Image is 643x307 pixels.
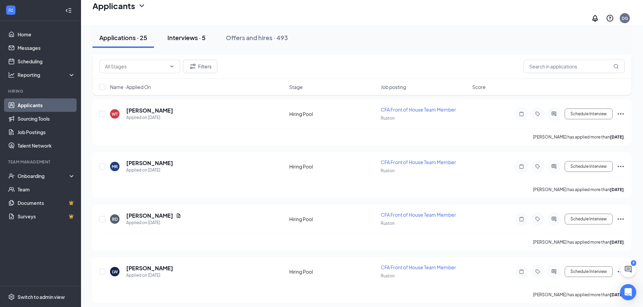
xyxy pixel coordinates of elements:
div: Switch to admin view [18,294,65,300]
div: Hiring Pool [289,216,377,222]
p: [PERSON_NAME] has applied more than . [533,292,625,298]
span: CFA Front of House Team Member [381,106,456,113]
svg: Settings [8,294,15,300]
a: SurveysCrown [18,210,75,223]
svg: ChatActive [624,265,632,273]
svg: Tag [534,216,542,222]
span: Ruston [381,168,395,173]
b: [DATE] [610,240,624,245]
div: Open Intercom Messenger [620,284,636,300]
svg: Analysis [8,71,15,78]
p: [PERSON_NAME] has applied more than . [533,134,625,140]
a: Talent Network [18,139,75,152]
a: Messages [18,41,75,55]
svg: MagnifyingGlass [613,64,619,69]
svg: Note [517,111,526,117]
svg: ActiveChat [550,164,558,169]
input: Search in applications [524,60,625,73]
div: DG [622,16,628,21]
svg: Note [517,269,526,274]
div: Hiring Pool [289,268,377,275]
div: 9 [631,260,636,266]
span: CFA Front of House Team Member [381,212,456,218]
svg: Collapse [65,7,72,14]
button: Schedule Interview [565,109,613,119]
svg: ActiveChat [550,269,558,274]
svg: Filter [189,62,197,70]
h5: [PERSON_NAME] [126,159,173,167]
div: RD [112,216,118,222]
button: Schedule Interview [565,161,613,172]
div: Applied on [DATE] [126,167,173,174]
h5: [PERSON_NAME] [126,212,173,219]
div: Applied on [DATE] [126,114,173,121]
div: Offers and hires · 493 [226,33,288,42]
b: [DATE] [610,134,624,140]
button: Filter Filters [183,60,217,73]
div: Onboarding [18,173,70,179]
div: Applied on [DATE] [126,219,181,226]
a: Scheduling [18,55,75,68]
svg: Note [517,164,526,169]
button: ChatActive [620,261,636,277]
a: Team [18,183,75,196]
svg: Note [517,216,526,222]
div: Hiring Pool [289,163,377,170]
span: Ruston [381,221,395,226]
a: Sourcing Tools [18,112,75,125]
button: Schedule Interview [565,214,613,224]
div: WT [112,111,118,117]
div: Hiring Pool [289,111,377,117]
span: Ruston [381,273,395,278]
span: Job posting [381,84,406,90]
p: [PERSON_NAME] has applied more than . [533,187,625,192]
p: [PERSON_NAME] has applied more than . [533,239,625,245]
svg: Ellipses [617,215,625,223]
span: CFA Front of House Team Member [381,264,456,270]
svg: Document [176,213,181,218]
b: [DATE] [610,187,624,192]
svg: Tag [534,164,542,169]
button: Schedule Interview [565,266,613,277]
h5: [PERSON_NAME] [126,265,173,272]
a: Applicants [18,98,75,112]
svg: ChevronDown [169,64,175,69]
svg: Notifications [591,14,599,22]
span: Stage [289,84,303,90]
div: MR [112,164,118,170]
svg: Ellipses [617,110,625,118]
svg: QuestionInfo [606,14,614,22]
h5: [PERSON_NAME] [126,107,173,114]
svg: ActiveChat [550,216,558,222]
svg: Ellipses [617,268,625,276]
svg: Tag [534,269,542,274]
a: Job Postings [18,125,75,139]
div: Hiring [8,88,74,94]
span: Ruston [381,116,395,121]
div: Applied on [DATE] [126,272,173,279]
span: CFA Front of House Team Member [381,159,456,165]
div: Team Management [8,159,74,165]
b: [DATE] [610,292,624,297]
a: Home [18,28,75,41]
div: Reporting [18,71,76,78]
svg: UserCheck [8,173,15,179]
span: Name · Applied On [110,84,151,90]
svg: Ellipses [617,162,625,171]
a: DocumentsCrown [18,196,75,210]
svg: ActiveChat [550,111,558,117]
svg: ChevronDown [138,2,146,10]
svg: Tag [534,111,542,117]
input: All Stages [105,63,166,70]
div: Applications · 25 [99,33,147,42]
span: Score [472,84,486,90]
div: LW [112,269,118,275]
div: Interviews · 5 [167,33,206,42]
svg: WorkstreamLogo [7,7,14,13]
